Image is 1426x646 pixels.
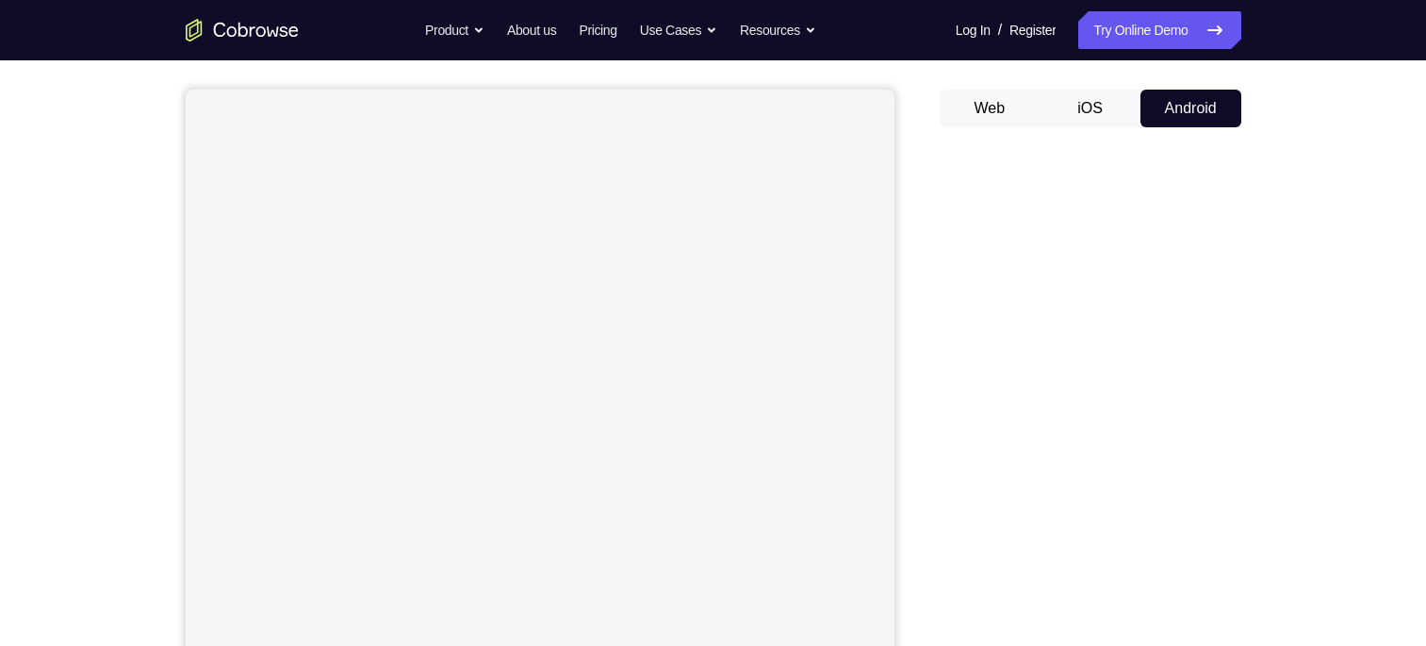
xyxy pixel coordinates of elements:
[1040,90,1140,127] button: iOS
[740,11,816,49] button: Resources
[507,11,556,49] a: About us
[1009,11,1056,49] a: Register
[425,11,484,49] button: Product
[1078,11,1240,49] a: Try Online Demo
[579,11,616,49] a: Pricing
[940,90,1041,127] button: Web
[1140,90,1241,127] button: Android
[956,11,991,49] a: Log In
[998,19,1002,41] span: /
[186,19,299,41] a: Go to the home page
[640,11,717,49] button: Use Cases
